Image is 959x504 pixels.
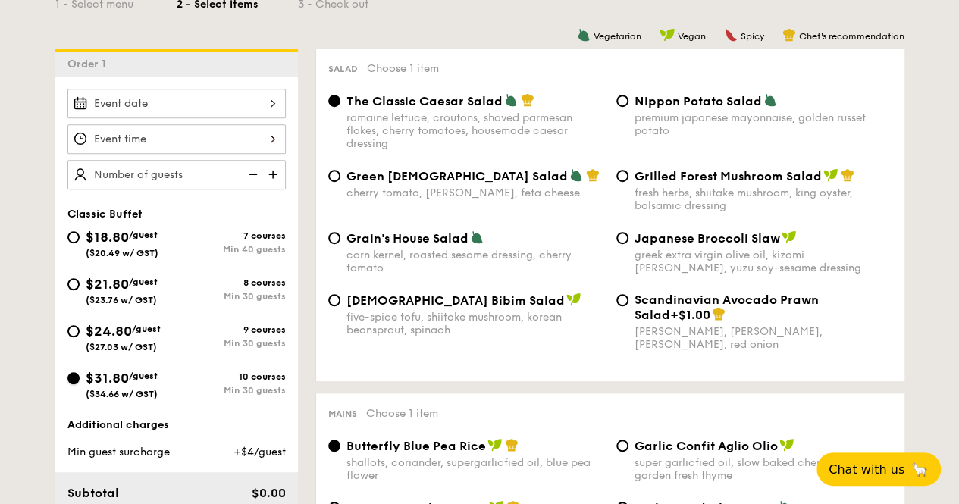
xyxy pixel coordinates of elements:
[251,486,285,500] span: $0.00
[829,462,904,477] span: Chat with us
[487,438,503,452] img: icon-vegan.f8ff3823.svg
[635,325,892,351] div: [PERSON_NAME], [PERSON_NAME], [PERSON_NAME], red onion
[521,93,534,107] img: icon-chef-hat.a58ddaea.svg
[346,231,469,246] span: Grain's House Salad
[594,31,641,42] span: Vegetarian
[586,168,600,182] img: icon-chef-hat.a58ddaea.svg
[67,208,143,221] span: Classic Buffet
[566,293,581,306] img: icon-vegan.f8ff3823.svg
[233,446,285,459] span: +$4/guest
[346,456,604,482] div: shallots, coriander, supergarlicfied oil, blue pea flower
[660,28,675,42] img: icon-vegan.f8ff3823.svg
[763,93,777,107] img: icon-vegetarian.fe4039eb.svg
[635,169,822,183] span: Grilled Forest Mushroom Salad
[779,438,794,452] img: icon-vegan.f8ff3823.svg
[328,95,340,107] input: The Classic Caesar Saladromaine lettuce, croutons, shaved parmesan flakes, cherry tomatoes, house...
[823,168,838,182] img: icon-vegan.f8ff3823.svg
[635,186,892,212] div: fresh herbs, shiitake mushroom, king oyster, balsamic dressing
[67,58,112,70] span: Order 1
[782,230,797,244] img: icon-vegan.f8ff3823.svg
[328,294,340,306] input: [DEMOGRAPHIC_DATA] Bibim Saladfive-spice tofu, shiitake mushroom, korean beansprout, spinach
[177,385,286,396] div: Min 30 guests
[505,438,519,452] img: icon-chef-hat.a58ddaea.svg
[635,111,892,137] div: premium japanese mayonnaise, golden russet potato
[635,293,819,322] span: Scandinavian Avocado Prawn Salad
[328,170,340,182] input: Green [DEMOGRAPHIC_DATA] Saladcherry tomato, [PERSON_NAME], feta cheese
[86,389,158,399] span: ($34.66 w/ GST)
[67,372,80,384] input: $31.80/guest($34.66 w/ GST)10 coursesMin 30 guests
[129,230,158,240] span: /guest
[86,370,129,387] span: $31.80
[346,311,604,337] div: five-spice tofu, shiitake mushroom, korean beansprout, spinach
[504,93,518,107] img: icon-vegetarian.fe4039eb.svg
[616,95,628,107] input: Nippon Potato Saladpremium japanese mayonnaise, golden russet potato
[328,64,358,74] span: Salad
[177,338,286,349] div: Min 30 guests
[569,168,583,182] img: icon-vegetarian.fe4039eb.svg
[328,232,340,244] input: Grain's House Saladcorn kernel, roasted sesame dressing, cherry tomato
[67,278,80,290] input: $21.80/guest($23.76 w/ GST)8 coursesMin 30 guests
[678,31,706,42] span: Vegan
[616,170,628,182] input: Grilled Forest Mushroom Saladfresh herbs, shiitake mushroom, king oyster, balsamic dressing
[635,231,780,246] span: Japanese Broccoli Slaw
[741,31,764,42] span: Spicy
[841,168,854,182] img: icon-chef-hat.a58ddaea.svg
[67,418,286,433] div: Additional charges
[470,230,484,244] img: icon-vegetarian.fe4039eb.svg
[129,277,158,287] span: /guest
[86,248,158,258] span: ($20.49 w/ GST)
[263,160,286,189] img: icon-add.58712e84.svg
[816,452,941,486] button: Chat with us🦙
[635,249,892,274] div: greek extra virgin olive oil, kizami [PERSON_NAME], yuzu soy-sesame dressing
[616,440,628,452] input: Garlic Confit Aglio Oliosuper garlicfied oil, slow baked cherry tomatoes, garden fresh thyme
[712,307,726,321] img: icon-chef-hat.a58ddaea.svg
[346,94,503,108] span: The Classic Caesar Salad
[635,456,892,482] div: super garlicfied oil, slow baked cherry tomatoes, garden fresh thyme
[346,111,604,150] div: romaine lettuce, croutons, shaved parmesan flakes, cherry tomatoes, housemade caesar dressing
[910,461,929,478] span: 🦙
[346,293,565,308] span: [DEMOGRAPHIC_DATA] Bibim Salad
[799,31,904,42] span: Chef's recommendation
[346,169,568,183] span: Green [DEMOGRAPHIC_DATA] Salad
[67,486,119,500] span: Subtotal
[67,160,286,189] input: Number of guests
[616,232,628,244] input: Japanese Broccoli Slawgreek extra virgin olive oil, kizami [PERSON_NAME], yuzu soy-sesame dressing
[132,324,161,334] span: /guest
[577,28,591,42] img: icon-vegetarian.fe4039eb.svg
[346,186,604,199] div: cherry tomato, [PERSON_NAME], feta cheese
[782,28,796,42] img: icon-chef-hat.a58ddaea.svg
[670,308,710,322] span: +$1.00
[67,446,170,459] span: Min guest surcharge
[177,291,286,302] div: Min 30 guests
[177,277,286,288] div: 8 courses
[86,295,157,305] span: ($23.76 w/ GST)
[635,439,778,453] span: Garlic Confit Aglio Olio
[67,231,80,243] input: $18.80/guest($20.49 w/ GST)7 coursesMin 40 guests
[177,230,286,241] div: 7 courses
[616,294,628,306] input: Scandinavian Avocado Prawn Salad+$1.00[PERSON_NAME], [PERSON_NAME], [PERSON_NAME], red onion
[177,244,286,255] div: Min 40 guests
[177,371,286,382] div: 10 courses
[67,325,80,337] input: $24.80/guest($27.03 w/ GST)9 coursesMin 30 guests
[346,249,604,274] div: corn kernel, roasted sesame dressing, cherry tomato
[177,324,286,335] div: 9 courses
[86,342,157,352] span: ($27.03 w/ GST)
[67,124,286,154] input: Event time
[129,371,158,381] span: /guest
[366,407,438,420] span: Choose 1 item
[635,94,762,108] span: Nippon Potato Salad
[240,160,263,189] img: icon-reduce.1d2dbef1.svg
[346,439,486,453] span: Butterfly Blue Pea Rice
[86,229,129,246] span: $18.80
[724,28,738,42] img: icon-spicy.37a8142b.svg
[328,440,340,452] input: Butterfly Blue Pea Riceshallots, coriander, supergarlicfied oil, blue pea flower
[328,409,357,419] span: Mains
[86,276,129,293] span: $21.80
[367,62,439,75] span: Choose 1 item
[67,89,286,118] input: Event date
[86,323,132,340] span: $24.80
